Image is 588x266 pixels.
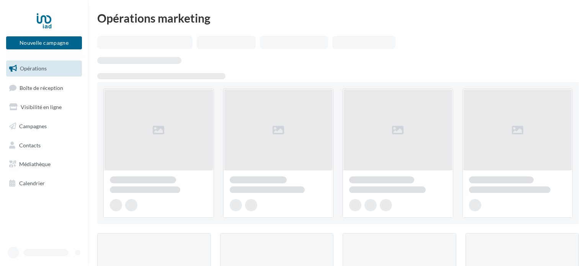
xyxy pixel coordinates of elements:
[5,137,83,153] a: Contacts
[6,36,82,49] button: Nouvelle campagne
[20,84,63,91] span: Boîte de réception
[97,12,579,24] div: Opérations marketing
[5,118,83,134] a: Campagnes
[19,180,45,186] span: Calendrier
[19,161,51,167] span: Médiathèque
[5,99,83,115] a: Visibilité en ligne
[19,123,47,129] span: Campagnes
[5,156,83,172] a: Médiathèque
[5,60,83,77] a: Opérations
[5,80,83,96] a: Boîte de réception
[20,65,47,72] span: Opérations
[21,104,62,110] span: Visibilité en ligne
[19,142,41,148] span: Contacts
[5,175,83,191] a: Calendrier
